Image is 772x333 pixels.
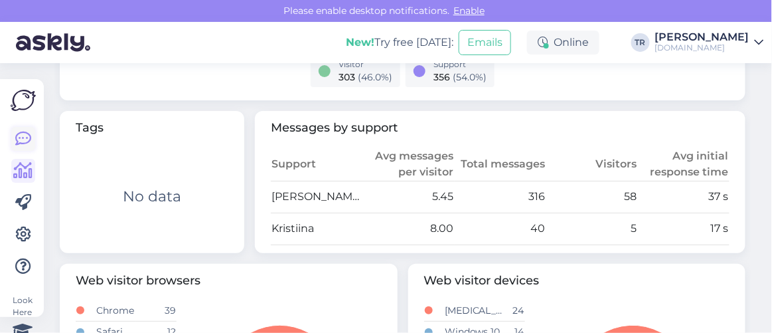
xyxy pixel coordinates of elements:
div: Try free [DATE]: [346,35,453,51]
td: 8.00 [362,213,454,245]
div: [PERSON_NAME] [655,32,749,43]
td: Chrome [96,300,156,322]
span: Enable [449,5,489,17]
td: 37 s [638,181,730,213]
td: 58 [546,181,638,213]
td: Kristiina [271,213,362,245]
span: ( 54.0 %) [453,71,487,83]
td: 39 [157,300,177,322]
td: 5.45 [362,181,454,213]
span: Web visitor browsers [76,272,382,290]
b: New! [346,36,374,49]
a: [PERSON_NAME][DOMAIN_NAME] [655,32,764,53]
td: [MEDICAL_DATA] [444,300,504,322]
div: No data [123,185,181,207]
div: Visitor [339,58,392,70]
th: Visitors [546,148,638,181]
span: 356 [433,71,450,83]
button: Emails [459,30,511,55]
td: 40 [455,213,546,245]
span: ( 46.0 %) [358,71,392,83]
th: Support [271,148,362,181]
div: TR [631,33,650,52]
div: Online [527,31,599,55]
td: [PERSON_NAME] [271,181,362,213]
span: Tags [76,119,228,137]
th: Avg initial response time [638,148,730,181]
div: [DOMAIN_NAME] [655,43,749,53]
td: 316 [455,181,546,213]
img: Askly Logo [11,90,36,111]
td: 17 s [638,213,730,245]
span: 303 [339,71,355,83]
th: Total messages [455,148,546,181]
div: Support [433,58,487,70]
span: Web visitor devices [424,272,730,290]
td: 5 [546,213,638,245]
span: Messages by support [271,119,730,137]
td: 24 [504,300,524,322]
th: Avg messages per visitor [362,148,454,181]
